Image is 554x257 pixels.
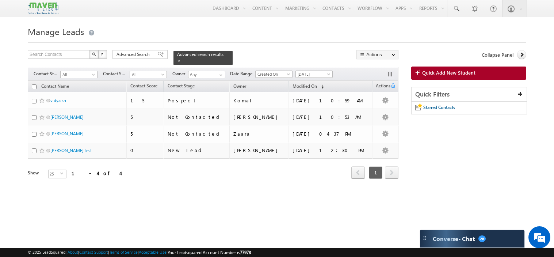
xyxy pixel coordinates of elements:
a: About [68,250,78,254]
span: Date Range [230,71,255,77]
a: All [130,71,167,78]
span: Advanced search results [177,52,223,57]
span: Owner [233,83,246,89]
div: Quick Filters [412,87,527,102]
div: [DATE] 12:30 PM [293,147,370,154]
span: Contact Stage [168,83,195,88]
span: Collapse Panel [482,52,513,58]
a: Contact Support [79,250,108,254]
span: Created On [256,71,290,78]
span: Contact Score [130,83,157,88]
span: Owner [172,71,188,77]
div: Zaara [233,131,285,137]
a: Created On [255,71,293,78]
div: Komal [233,97,285,104]
a: Contact Name [38,82,73,92]
span: Converse - Chat [433,235,475,242]
a: [DATE] [295,71,333,78]
span: All [130,71,165,78]
span: © 2025 LeadSquared | | | | | [28,249,251,256]
a: next [385,167,398,179]
input: Check all records [32,84,37,89]
a: All [60,71,98,78]
span: Contact Stage [34,71,60,77]
a: Modified On (sorted descending) [289,82,328,91]
img: carter-drag [422,235,428,241]
a: Acceptable Use [139,250,167,254]
span: Actions [373,82,390,91]
div: Not Contacted [168,131,226,137]
span: prev [351,166,365,179]
div: New Lead [168,147,226,154]
button: Actions [356,50,398,59]
a: Terms of Service [109,250,138,254]
span: Your Leadsquared Account Number is [168,250,251,255]
span: 77978 [240,250,251,255]
a: Quick Add New Student [411,67,526,80]
a: vidya sri [50,98,66,103]
div: [PERSON_NAME] [233,147,285,154]
div: 1 - 4 of 4 [72,169,120,177]
input: Type to Search [188,71,225,78]
div: Show [28,170,42,176]
span: (sorted descending) [318,84,324,90]
span: Manage Leads [28,26,84,37]
span: ? [101,51,104,57]
div: 15 [130,97,161,104]
a: Contact Score [127,82,161,91]
a: prev [351,167,365,179]
span: All [61,71,95,78]
span: 25 [49,170,60,178]
span: Advanced Search [116,51,152,58]
button: ? [98,50,107,59]
a: [PERSON_NAME] [50,131,84,136]
span: select [60,172,66,175]
span: 1 [369,166,382,179]
div: [PERSON_NAME] [233,114,285,120]
a: [PERSON_NAME] [50,114,84,120]
div: [DATE] 10:59 AM [293,97,370,104]
span: next [385,166,398,179]
div: 5 [130,131,161,137]
span: Starred Contacts [423,105,455,110]
div: [DATE] 04:37 PM [293,131,370,137]
div: Not Contacted [168,114,226,120]
img: Custom Logo [28,2,58,15]
div: Prospect [168,97,226,104]
a: [PERSON_NAME] Test [50,148,92,153]
div: 0 [130,147,161,154]
a: Contact Stage [164,82,198,91]
div: 5 [130,114,161,120]
span: Modified On [293,83,317,89]
span: Quick Add New Student [422,69,475,76]
a: Show All Items [215,71,225,79]
img: Search [92,52,96,56]
div: [DATE] 10:53 AM [293,114,370,120]
span: [DATE] [296,71,331,78]
span: Contact Source [103,71,130,77]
